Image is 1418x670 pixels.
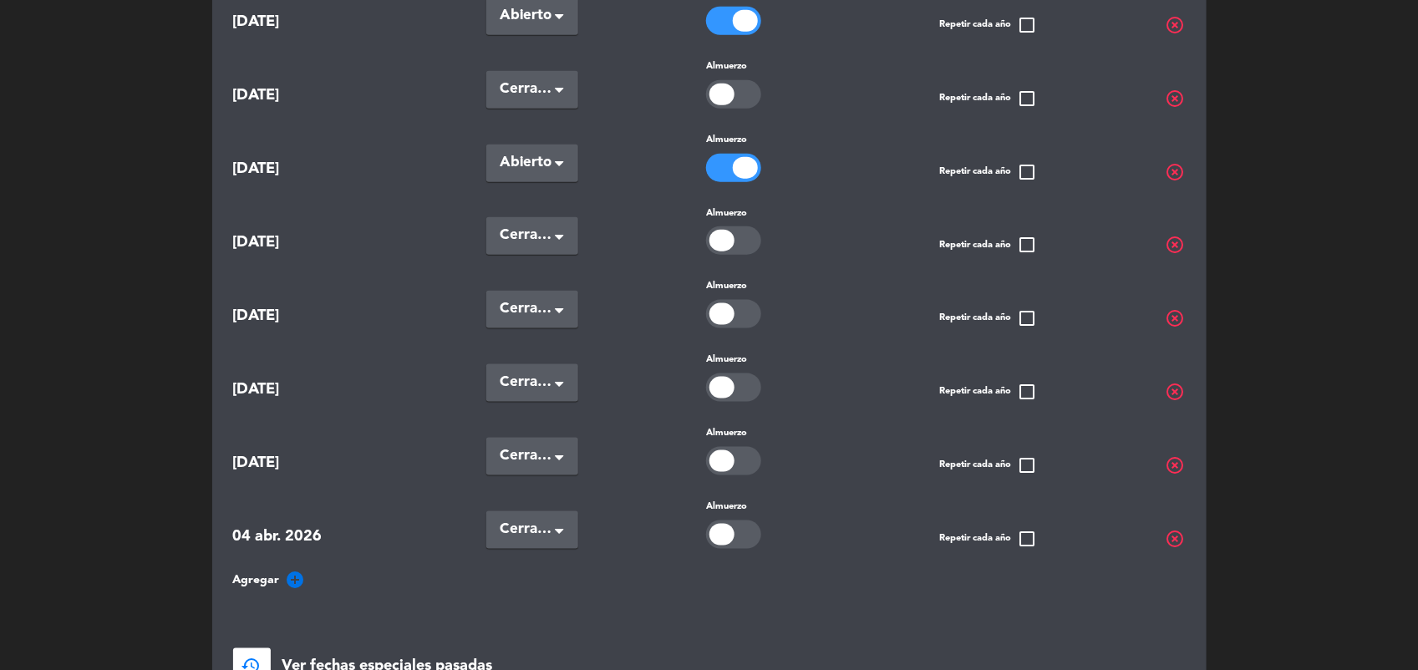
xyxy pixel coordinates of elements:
span: [DATE] [233,451,358,475]
span: Repetir cada año [939,382,1037,402]
span: Cerradas [500,297,551,321]
span: check_box_outline_blank [1017,15,1037,35]
span: [DATE] [233,157,358,181]
label: Almuerzo [706,426,747,441]
span: highlight_off [1166,308,1186,328]
span: check_box_outline_blank [1017,455,1037,475]
span: highlight_off [1166,529,1186,549]
label: Almuerzo [706,279,747,294]
span: Repetir cada año [939,235,1037,255]
label: Almuerzo [706,353,747,368]
span: highlight_off [1166,15,1186,35]
span: [DATE] [233,304,358,328]
span: highlight_off [1166,455,1186,475]
span: Repetir cada año [939,308,1037,328]
span: Abierto [500,4,551,28]
span: check_box_outline_blank [1017,382,1037,402]
span: Repetir cada año [939,89,1037,109]
label: Almuerzo [706,59,747,74]
span: Cerradas [500,444,551,468]
span: 04 abr. 2026 [233,525,358,549]
span: highlight_off [1166,382,1186,402]
span: check_box_outline_blank [1017,162,1037,182]
label: Almuerzo [706,206,747,221]
span: [DATE] [233,378,358,402]
span: highlight_off [1166,235,1186,255]
span: highlight_off [1166,89,1186,109]
span: check_box_outline_blank [1017,235,1037,255]
label: Almuerzo [706,500,747,515]
span: [DATE] [233,231,358,255]
span: Cerradas [500,518,551,541]
span: Repetir cada año [939,162,1037,182]
span: Agregar [233,571,280,590]
span: [DATE] [233,10,358,34]
span: Abierto [500,151,551,175]
span: Repetir cada año [939,15,1037,35]
label: Almuerzo [706,133,747,148]
span: Repetir cada año [939,529,1037,549]
span: check_box_outline_blank [1017,529,1037,549]
span: Repetir cada año [939,455,1037,475]
span: check_box_outline_blank [1017,308,1037,328]
span: check_box_outline_blank [1017,89,1037,109]
i: add_circle [286,570,306,590]
span: Cerradas [500,78,551,101]
span: Cerradas [500,224,551,247]
span: highlight_off [1166,162,1186,182]
span: Cerradas [500,371,551,394]
span: [DATE] [233,84,358,108]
